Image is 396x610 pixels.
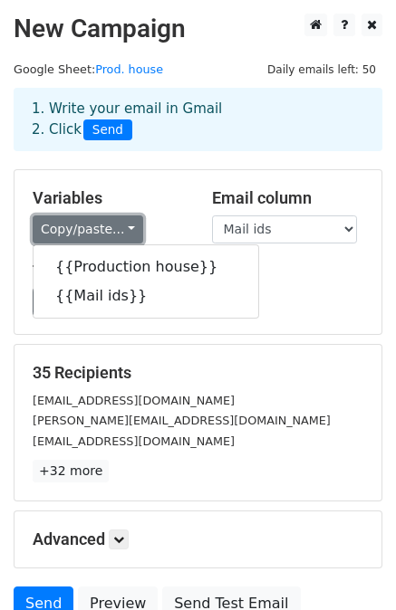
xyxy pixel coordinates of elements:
small: [PERSON_NAME][EMAIL_ADDRESS][DOMAIN_NAME] [33,414,331,427]
a: +32 more [33,460,109,482]
span: Daily emails left: 50 [261,60,382,80]
small: Google Sheet: [14,62,163,76]
span: Send [83,119,132,141]
small: [EMAIL_ADDRESS][DOMAIN_NAME] [33,394,235,407]
iframe: Chat Widget [305,523,396,610]
h5: Variables [33,188,185,208]
a: Prod. house [95,62,163,76]
a: {{Production house}} [34,253,258,281]
h2: New Campaign [14,14,382,44]
a: Daily emails left: 50 [261,62,382,76]
div: 1. Write your email in Gmail 2. Click [18,99,378,140]
small: [EMAIL_ADDRESS][DOMAIN_NAME] [33,434,235,448]
h5: 35 Recipients [33,363,363,383]
h5: Advanced [33,529,363,549]
a: Copy/paste... [33,215,143,243]
a: {{Mail ids}} [34,281,258,310]
h5: Email column [212,188,364,208]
